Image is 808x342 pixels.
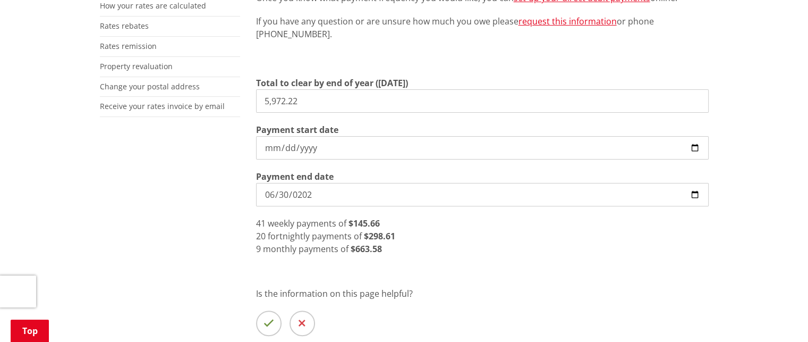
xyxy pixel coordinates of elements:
[256,170,334,183] label: Payment end date
[256,218,266,229] span: 41
[100,101,225,111] a: Receive your rates invoice by email
[256,123,338,136] label: Payment start date
[759,297,797,336] iframe: Messenger Launcher
[268,230,362,242] span: fortnightly payments of
[518,15,617,27] a: request this information
[256,15,709,40] p: If you have any question or are unsure how much you owe please or phone [PHONE_NUMBER].
[256,287,709,300] p: Is the information on this page helpful?
[100,21,149,31] a: Rates rebates
[100,41,157,51] a: Rates remission
[256,230,266,242] span: 20
[11,320,49,342] a: Top
[256,77,408,89] label: Total to clear by end of year ([DATE])
[100,1,206,11] a: How your rates are calculated
[100,61,173,71] a: Property revaluation
[256,243,261,255] span: 9
[351,243,382,255] strong: $663.58
[348,218,380,229] strong: $145.66
[268,218,346,229] span: weekly payments of
[263,243,348,255] span: monthly payments of
[100,81,200,91] a: Change your postal address
[364,230,395,242] strong: $298.61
